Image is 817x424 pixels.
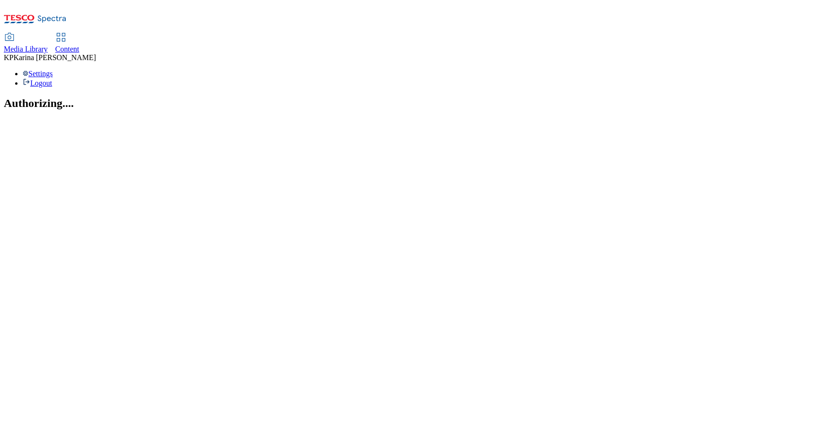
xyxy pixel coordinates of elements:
a: Content [55,34,79,53]
a: Settings [23,70,53,78]
span: Karina [PERSON_NAME] [13,53,96,62]
h2: Authorizing.... [4,97,813,110]
span: Content [55,45,79,53]
a: Media Library [4,34,48,53]
a: Logout [23,79,52,87]
span: KP [4,53,13,62]
span: Media Library [4,45,48,53]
